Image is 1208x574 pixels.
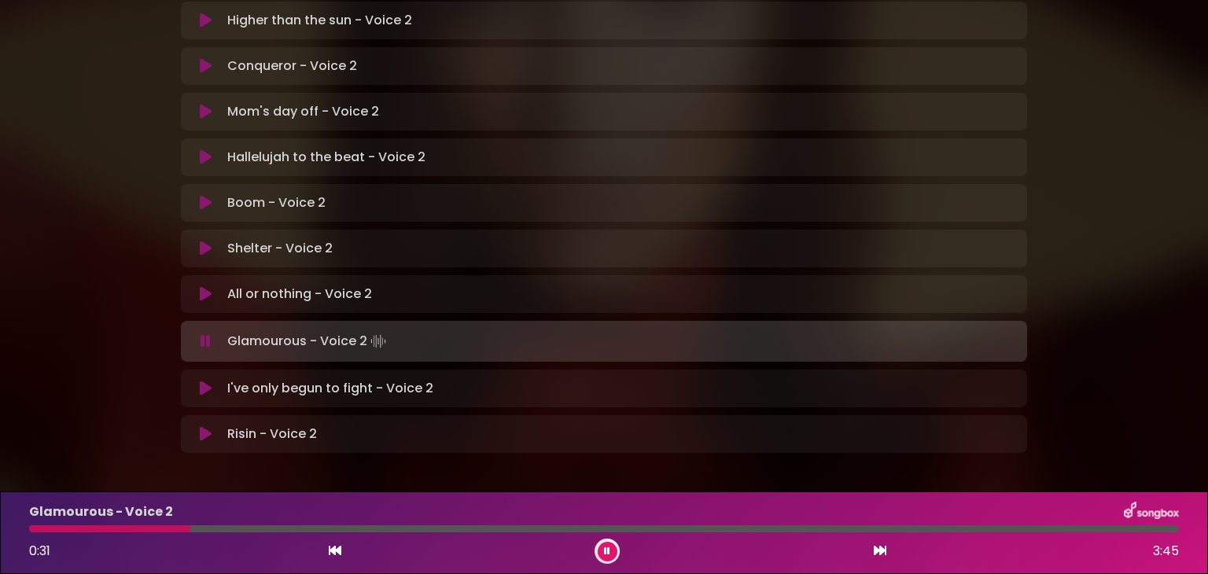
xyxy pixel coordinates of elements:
img: songbox-logo-white.png [1124,502,1179,522]
p: Glamourous - Voice 2 [227,330,389,352]
p: Shelter - Voice 2 [227,239,333,258]
p: All or nothing - Voice 2 [227,285,372,304]
p: Conqueror - Voice 2 [227,57,357,75]
p: Hallelujah to the beat - Voice 2 [227,148,425,167]
p: Boom - Voice 2 [227,193,326,212]
p: Higher than the sun - Voice 2 [227,11,412,30]
p: I've only begun to fight - Voice 2 [227,379,433,398]
p: Risin - Voice 2 [227,425,317,443]
img: waveform4.gif [367,330,389,352]
p: Mom's day off - Voice 2 [227,102,379,121]
p: Glamourous - Voice 2 [29,502,173,521]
